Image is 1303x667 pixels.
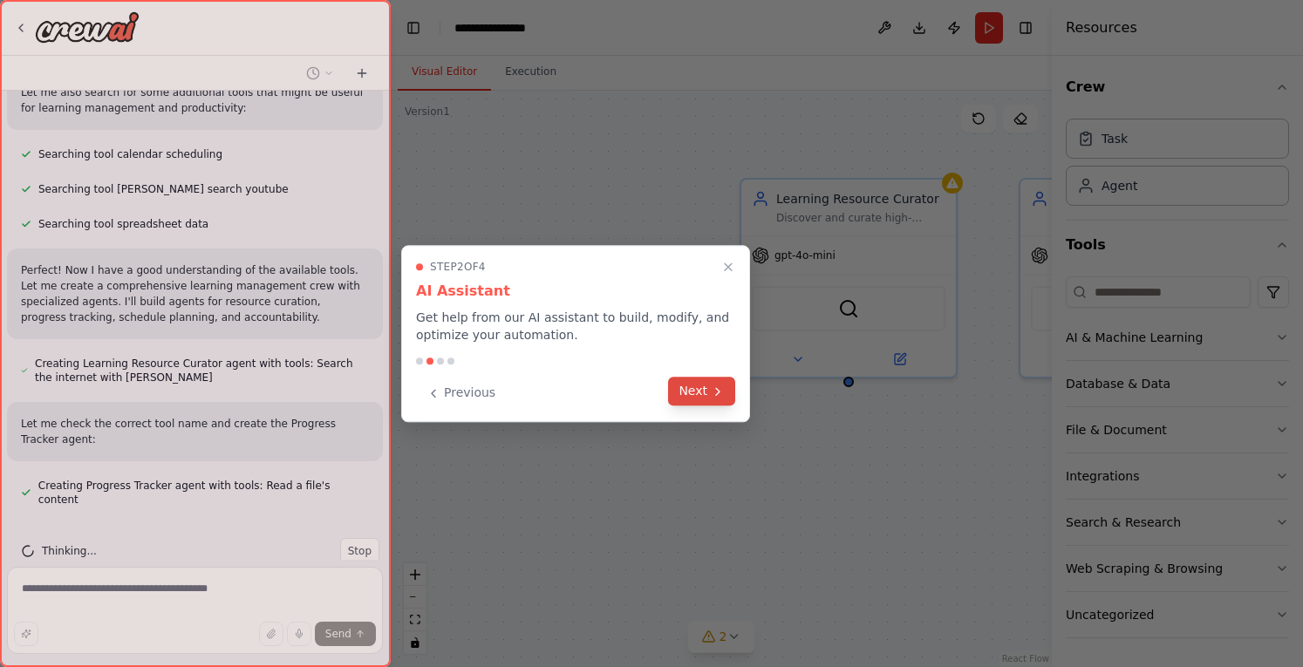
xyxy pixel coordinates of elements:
[416,378,506,407] button: Previous
[718,256,739,277] button: Close walkthrough
[401,16,426,40] button: Hide left sidebar
[416,309,735,344] p: Get help from our AI assistant to build, modify, and optimize your automation.
[668,377,735,405] button: Next
[430,260,486,274] span: Step 2 of 4
[416,281,735,302] h3: AI Assistant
